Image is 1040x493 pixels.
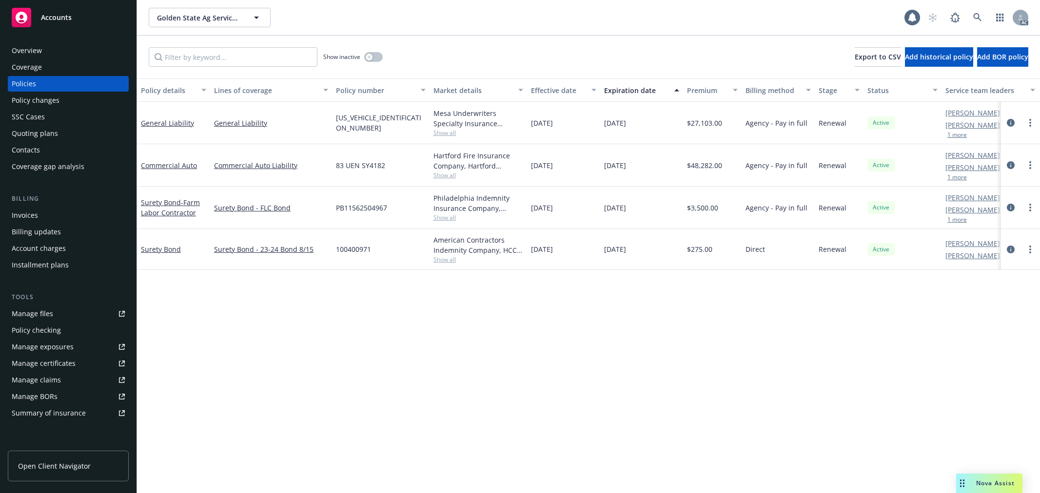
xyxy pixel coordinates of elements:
div: Manage claims [12,372,61,388]
button: Add historical policy [905,47,973,67]
span: Show inactive [323,53,360,61]
a: [PERSON_NAME] [945,162,1000,172]
a: SSC Cases [8,109,129,125]
a: [PERSON_NAME] [945,150,1000,160]
div: Service team leaders [945,85,1024,95]
span: [US_VEHICLE_IDENTIFICATION_NUMBER] [336,113,426,133]
div: Policy details [141,85,196,95]
div: Overview [12,43,42,58]
a: Coverage [8,59,129,75]
a: more [1024,117,1036,129]
a: Overview [8,43,129,58]
div: Manage files [12,306,53,322]
span: Direct [746,244,765,254]
button: Billing method [742,78,815,102]
div: Contacts [12,142,40,158]
div: Billing updates [12,224,61,240]
span: [DATE] [604,118,626,128]
span: 100400971 [336,244,371,254]
a: Search [968,8,987,27]
div: Manage exposures [12,339,74,355]
div: Analytics hub [8,440,129,450]
div: Policy number [336,85,415,95]
a: [PERSON_NAME] [945,120,1000,130]
div: Billing method [746,85,800,95]
div: American Contractors Indemnity Company, HCC Surety [433,235,523,255]
a: Invoices [8,208,129,223]
div: Policy checking [12,322,61,338]
a: Quoting plans [8,126,129,141]
button: Add BOR policy [977,47,1028,67]
button: Service team leaders [942,78,1039,102]
span: Active [871,161,891,170]
div: Lines of coverage [214,85,317,95]
a: circleInformation [1005,202,1017,213]
div: Drag to move [956,474,968,493]
div: Tools [8,292,129,302]
div: Effective date [531,85,586,95]
span: [DATE] [604,244,626,254]
span: [DATE] [604,203,626,213]
button: Lines of coverage [210,78,332,102]
div: Policies [12,76,36,92]
span: Add BOR policy [977,52,1028,61]
div: Coverage gap analysis [12,159,84,174]
a: Summary of insurance [8,405,129,421]
a: [PERSON_NAME] [945,192,1000,203]
span: $48,282.00 [687,160,722,171]
span: [DATE] [604,160,626,171]
span: Active [871,118,891,127]
a: [PERSON_NAME] [945,250,1000,261]
a: Policy checking [8,322,129,338]
span: Add historical policy [905,52,973,61]
div: Billing [8,194,129,204]
a: Policy changes [8,93,129,108]
a: Coverage gap analysis [8,159,129,174]
div: Manage BORs [12,389,58,404]
button: Effective date [527,78,600,102]
div: Manage certificates [12,356,76,371]
a: circleInformation [1005,117,1017,129]
span: Renewal [819,160,846,171]
a: [PERSON_NAME] [945,205,1000,215]
a: Switch app [990,8,1010,27]
span: 83 UEN SY4182 [336,160,385,171]
a: circleInformation [1005,244,1017,255]
span: PB11562504967 [336,203,387,213]
div: Market details [433,85,512,95]
span: [DATE] [531,203,553,213]
div: Stage [819,85,849,95]
div: Summary of insurance [12,405,86,421]
a: Contacts [8,142,129,158]
span: $275.00 [687,244,712,254]
span: Agency - Pay in full [746,203,807,213]
a: Installment plans [8,257,129,273]
a: Surety Bond [141,198,200,217]
span: Renewal [819,203,846,213]
a: Surety Bond - 23-24 Bond 8/15 [214,244,328,254]
div: Premium [687,85,727,95]
div: Hartford Fire Insurance Company, Hartford Insurance Group [433,151,523,171]
a: Surety Bond - FLC Bond [214,203,328,213]
div: Quoting plans [12,126,58,141]
a: Surety Bond [141,245,181,254]
a: Billing updates [8,224,129,240]
button: 1 more [947,217,967,223]
a: Manage claims [8,372,129,388]
button: Policy details [137,78,210,102]
div: Account charges [12,241,66,256]
button: Export to CSV [855,47,901,67]
a: General Liability [214,118,328,128]
a: Accounts [8,4,129,31]
span: Agency - Pay in full [746,118,807,128]
a: more [1024,244,1036,255]
button: Premium [683,78,742,102]
span: [DATE] [531,118,553,128]
span: Golden State Ag Services, Inc [157,13,241,23]
button: Stage [815,78,863,102]
div: Expiration date [604,85,668,95]
button: Expiration date [600,78,683,102]
a: Manage files [8,306,129,322]
div: Status [867,85,927,95]
input: Filter by keyword... [149,47,317,67]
